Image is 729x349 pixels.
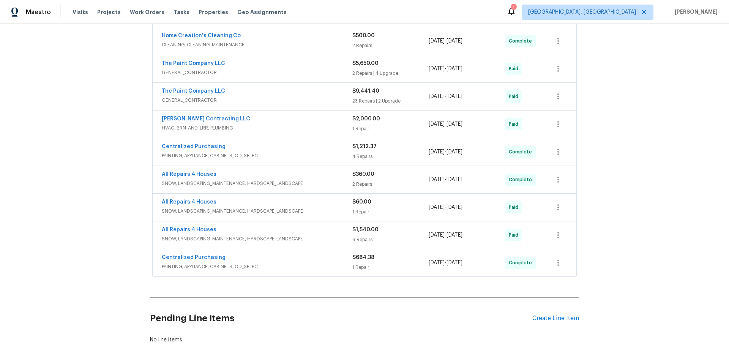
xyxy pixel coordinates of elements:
span: [DATE] [447,122,462,127]
span: CLEANING, CLEANING_MAINTENANCE [162,41,352,49]
span: Properties [199,8,228,16]
span: - [429,37,462,45]
span: [DATE] [429,94,445,99]
div: 1 Repair [352,125,429,133]
a: [PERSON_NAME] Contracting LLC [162,116,250,122]
span: [GEOGRAPHIC_DATA], [GEOGRAPHIC_DATA] [528,8,636,16]
span: $500.00 [352,33,375,38]
div: 1 Repair [352,264,429,271]
span: Work Orders [130,8,164,16]
span: - [429,93,462,100]
span: [DATE] [447,177,462,182]
span: $2,000.00 [352,116,380,122]
span: Paid [509,120,521,128]
div: 1 Repair [352,208,429,216]
span: - [429,204,462,211]
span: [DATE] [429,122,445,127]
span: [DATE] [429,260,445,265]
span: SNOW, LANDSCAPING_MAINTENANCE, HARDSCAPE_LANDSCAPE [162,207,352,215]
span: Paid [509,231,521,239]
span: Paid [509,65,521,73]
a: The Paint Company LLC [162,88,225,94]
span: PAINTING, APPLIANCE, CABINETS, OD_SELECT [162,152,352,159]
span: [DATE] [429,149,445,155]
span: SNOW, LANDSCAPING_MAINTENANCE, HARDSCAPE_LANDSCAPE [162,180,352,187]
span: Paid [509,93,521,100]
span: Complete [509,148,535,156]
span: Geo Assignments [237,8,287,16]
span: [DATE] [429,177,445,182]
span: - [429,120,462,128]
div: Create Line Item [532,315,579,322]
a: All Repairs 4 Houses [162,172,216,177]
span: Complete [509,37,535,45]
span: Tasks [174,9,189,15]
a: All Repairs 4 Houses [162,227,216,232]
span: [DATE] [447,260,462,265]
div: 6 Repairs [352,236,429,243]
div: No line items. [150,336,579,344]
div: 1 [511,5,516,12]
span: $5,650.00 [352,61,379,66]
a: Centralized Purchasing [162,255,226,260]
span: GENERAL_CONTRACTOR [162,69,352,76]
span: [DATE] [447,149,462,155]
span: [DATE] [429,205,445,210]
span: Maestro [26,8,51,16]
a: Home Creation's Cleaning Co [162,33,241,38]
span: - [429,259,462,267]
span: Complete [509,259,535,267]
span: [DATE] [447,38,462,44]
span: GENERAL_CONTRACTOR [162,96,352,104]
span: [DATE] [429,66,445,71]
span: PAINTING, APPLIANCE, CABINETS, OD_SELECT [162,263,352,270]
a: Centralized Purchasing [162,144,226,149]
span: $360.00 [352,172,374,177]
a: The Paint Company LLC [162,61,225,66]
span: Visits [73,8,88,16]
div: 2 Repairs [352,42,429,49]
span: HVAC, BRN_AND_LRR, PLUMBING [162,124,352,132]
span: [DATE] [447,66,462,71]
span: - [429,148,462,156]
a: All Repairs 4 Houses [162,199,216,205]
span: $1,540.00 [352,227,379,232]
div: 2 Repairs | 4 Upgrade [352,69,429,77]
span: $684.38 [352,255,374,260]
div: 2 Repairs [352,180,429,188]
span: $60.00 [352,199,371,205]
span: Projects [97,8,121,16]
span: Complete [509,176,535,183]
div: 4 Repairs [352,153,429,160]
span: [DATE] [429,232,445,238]
span: [DATE] [429,38,445,44]
span: - [429,65,462,73]
span: Paid [509,204,521,211]
span: [DATE] [447,232,462,238]
span: - [429,231,462,239]
span: $1,212.37 [352,144,377,149]
div: 23 Repairs | 2 Upgrade [352,97,429,105]
span: [DATE] [447,205,462,210]
span: $9,441.40 [352,88,379,94]
span: [DATE] [447,94,462,99]
h2: Pending Line Items [150,301,532,336]
span: - [429,176,462,183]
span: [PERSON_NAME] [672,8,718,16]
span: SNOW, LANDSCAPING_MAINTENANCE, HARDSCAPE_LANDSCAPE [162,235,352,243]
